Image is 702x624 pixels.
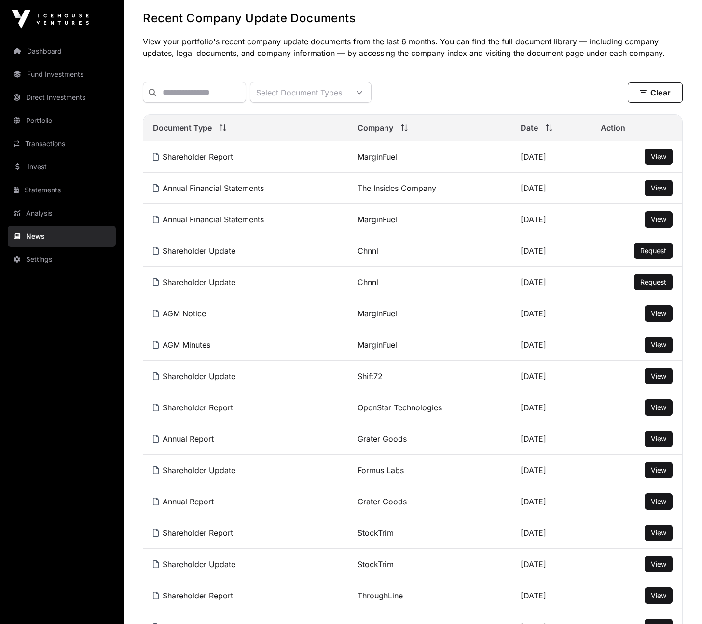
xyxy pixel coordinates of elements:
a: News [8,226,116,247]
a: Shareholder Update [153,246,235,256]
span: View [651,309,666,317]
span: View [651,152,666,161]
h1: Recent Company Update Documents [143,11,683,26]
a: Shareholder Update [153,465,235,475]
td: [DATE] [511,329,592,361]
button: View [645,180,673,196]
a: View [651,465,666,475]
div: Select Document Types [250,82,348,102]
button: View [645,368,673,384]
a: View [651,340,666,350]
a: View [651,497,666,506]
button: Clear [628,82,683,103]
a: Annual Report [153,497,214,506]
span: View [651,497,666,505]
a: Transactions [8,133,116,154]
span: View [651,403,666,411]
a: View [651,591,666,600]
a: Settings [8,249,116,270]
span: View [651,560,666,568]
td: [DATE] [511,204,592,235]
a: StockTrim [358,528,394,538]
a: Portfolio [8,110,116,131]
a: MarginFuel [358,152,397,162]
td: [DATE] [511,361,592,392]
a: MarginFuel [358,309,397,318]
a: View [651,215,666,224]
button: View [645,587,673,604]
a: The Insides Company [358,183,436,193]
button: View [645,462,673,478]
td: [DATE] [511,392,592,423]
a: View [651,434,666,444]
iframe: Chat Widget [654,578,702,624]
a: ThroughLine [358,591,403,600]
button: View [645,149,673,165]
a: Invest [8,156,116,177]
a: View [651,559,666,569]
button: View [645,556,673,572]
td: [DATE] [511,173,592,204]
a: Shift72 [358,371,383,381]
td: [DATE] [511,517,592,549]
a: Request [640,246,666,256]
button: Request [634,274,673,290]
a: Formus Labs [358,465,404,475]
a: Direct Investments [8,87,116,108]
button: View [645,337,673,353]
span: Document Type [153,122,212,134]
a: AGM Minutes [153,340,210,350]
a: StockTrim [358,559,394,569]
a: Shareholder Report [153,403,233,412]
span: View [651,372,666,380]
a: Chnnl [358,246,378,256]
a: Request [640,277,666,287]
a: OpenStar Technologies [358,403,442,412]
td: [DATE] [511,267,592,298]
span: Request [640,246,666,255]
a: Annual Financial Statements [153,183,264,193]
a: MarginFuel [358,215,397,224]
td: [DATE] [511,549,592,580]
a: Shareholder Update [153,559,235,569]
a: View [651,183,666,193]
span: View [651,434,666,443]
a: Grater Goods [358,434,407,444]
a: Fund Investments [8,64,116,85]
button: View [645,211,673,228]
span: View [651,466,666,474]
a: Statements [8,179,116,201]
td: [DATE] [511,455,592,486]
a: Shareholder Update [153,371,235,381]
td: [DATE] [511,423,592,455]
td: [DATE] [511,235,592,267]
a: Shareholder Update [153,277,235,287]
button: View [645,525,673,541]
a: View [651,403,666,412]
span: Request [640,278,666,286]
a: AGM Notice [153,309,206,318]
a: Grater Goods [358,497,407,506]
a: Analysis [8,203,116,224]
a: View [651,528,666,538]
button: View [645,305,673,322]
a: Annual Report [153,434,214,444]
a: Annual Financial Statements [153,215,264,224]
a: Shareholder Report [153,591,233,600]
button: View [645,399,673,416]
span: View [651,184,666,192]
a: View [651,152,666,162]
td: [DATE] [511,580,592,611]
button: View [645,431,673,447]
td: [DATE] [511,486,592,517]
a: Shareholder Report [153,528,233,538]
button: View [645,493,673,510]
a: MarginFuel [358,340,397,350]
span: View [651,591,666,599]
a: View [651,309,666,318]
span: Action [601,122,625,134]
a: View [651,371,666,381]
span: Company [358,122,393,134]
span: Date [521,122,538,134]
